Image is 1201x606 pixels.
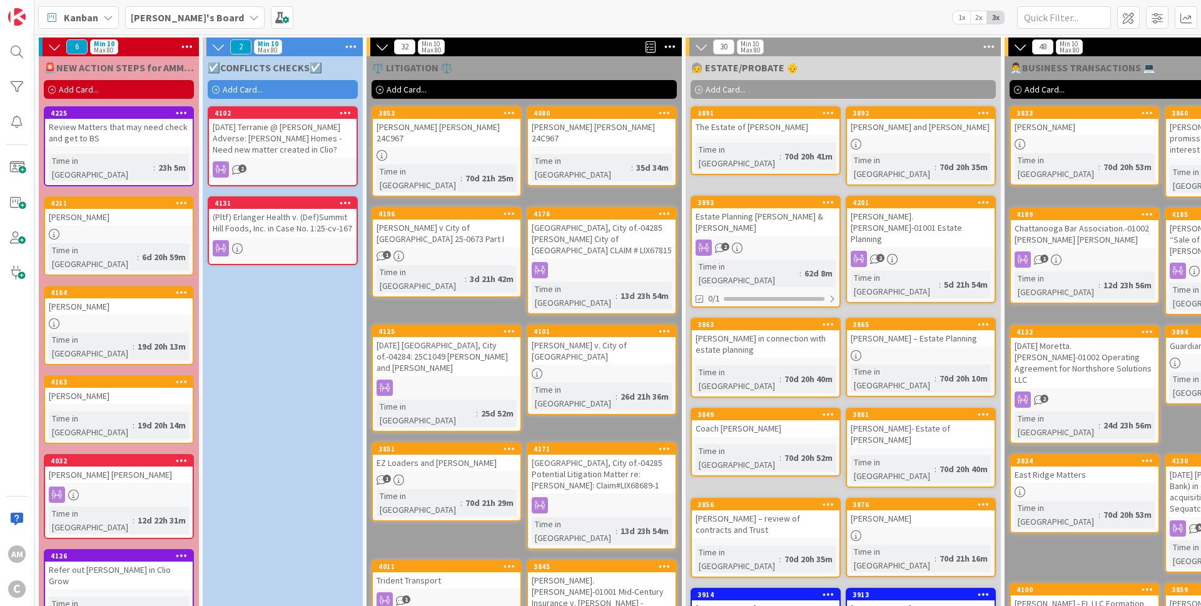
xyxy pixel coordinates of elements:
div: Time in [GEOGRAPHIC_DATA] [532,282,616,310]
div: 26d 21h 36m [617,390,672,403]
div: Time in [GEOGRAPHIC_DATA] [532,154,631,181]
div: [GEOGRAPHIC_DATA], City of.-04285 Potential Litigation Matter re: [PERSON_NAME]: Claim#LIX68689-1 [528,455,676,493]
div: 3856 [697,500,839,509]
div: 3853[PERSON_NAME] [PERSON_NAME] 24C967 [373,108,520,146]
span: : [460,496,462,510]
div: Time in [GEOGRAPHIC_DATA] [696,260,799,287]
div: 3893Estate Planning [PERSON_NAME] & [PERSON_NAME] [692,197,839,236]
div: 3849 [697,410,839,419]
div: 4201[PERSON_NAME].[PERSON_NAME]-01001 Estate Planning [847,197,995,247]
span: : [133,418,134,432]
b: [PERSON_NAME]'s Board [131,11,244,24]
div: 4131 [209,198,357,209]
div: 3891 [692,108,839,119]
span: : [935,371,936,385]
span: ☑️CONFLICTS CHECKS☑️ [208,61,322,74]
div: Time in [GEOGRAPHIC_DATA] [1015,271,1098,299]
span: : [799,266,801,280]
div: [PERSON_NAME] [45,388,193,404]
div: [DATE] Moretta.[PERSON_NAME]-01002 Operating Agreement for Northshore Solutions LLC [1011,338,1158,388]
span: : [460,171,462,185]
span: : [1098,508,1100,522]
div: 4100 [1016,585,1158,594]
div: [PERSON_NAME].[PERSON_NAME]-01001 Estate Planning [847,208,995,247]
div: 70d 20h 52m [781,451,836,465]
div: 4189 [1011,209,1158,220]
div: 70d 20h 40m [781,372,836,386]
div: 4196[PERSON_NAME] v City of [GEOGRAPHIC_DATA] 25-0673 Part I [373,208,520,247]
div: Time in [GEOGRAPHIC_DATA] [851,455,935,483]
div: 3851 [378,445,520,453]
div: Chattanooga Bar Association.-01002 [PERSON_NAME] [PERSON_NAME] [1011,220,1158,248]
span: : [476,407,478,420]
div: 70d 20h 40m [936,462,991,476]
div: Max 80 [422,47,441,53]
div: 3914 [692,589,839,600]
div: Min 10 [258,41,278,47]
div: 4102 [209,108,357,119]
div: 4125 [378,327,520,336]
div: 70d 20h 53m [1100,160,1155,174]
span: 👨‍💼BUSINESS TRANSACTIONS 💻 [1010,61,1155,74]
div: 3893 [692,197,839,208]
span: : [1098,160,1100,174]
div: [PERSON_NAME] [45,298,193,315]
div: 4080 [528,108,676,119]
div: 3863 [697,320,839,329]
div: 4132[DATE] Moretta.[PERSON_NAME]-01002 Operating Agreement for Northshore Solutions LLC [1011,326,1158,388]
div: 4171 [534,445,676,453]
div: Time in [GEOGRAPHIC_DATA] [49,412,133,439]
div: 3849Coach [PERSON_NAME] [692,409,839,437]
div: 4125 [373,326,520,337]
div: 3851EZ Loaders and [PERSON_NAME] [373,443,520,471]
div: [PERSON_NAME] – review of contracts and Trust [692,510,839,538]
span: 2x [970,11,987,24]
span: : [939,278,941,291]
span: : [779,149,781,163]
div: 3845 [528,561,676,572]
div: 3845 [534,562,676,571]
span: : [137,250,139,264]
div: 4101[PERSON_NAME] v. City of [GEOGRAPHIC_DATA] [528,326,676,365]
div: Max 80 [1060,47,1079,53]
div: 3865 [853,320,995,329]
div: 19d 20h 13m [134,340,189,353]
div: 3913 [853,590,995,599]
div: Time in [GEOGRAPHIC_DATA] [49,333,133,360]
div: 3856 [692,499,839,510]
div: Time in [GEOGRAPHIC_DATA] [49,154,153,181]
span: : [1098,278,1100,292]
div: Time in [GEOGRAPHIC_DATA] [377,400,476,427]
div: [PERSON_NAME] in connection with estate planning [692,330,839,358]
div: 4011Trident Transport [373,561,520,588]
div: 3851 [373,443,520,455]
div: 4080[PERSON_NAME] [PERSON_NAME] 24C967 [528,108,676,146]
div: [PERSON_NAME]- Estate of [PERSON_NAME] [847,420,995,448]
div: (Pltf) Erlanger Health v. (Def)Summit Hill Foods, Inc. in Case No. 1:25-cv-167 [209,209,357,236]
div: Max 80 [94,47,113,53]
div: Time in [GEOGRAPHIC_DATA] [377,164,460,192]
div: 3892 [847,108,995,119]
div: 3834 [1011,455,1158,467]
span: : [133,513,134,527]
div: AM [8,545,26,563]
div: 4126Refer out [PERSON_NAME] in Clio Grow [45,550,193,589]
div: 4100 [1011,584,1158,595]
div: 4101 [534,327,676,336]
span: : [616,390,617,403]
div: 4164[PERSON_NAME] [45,287,193,315]
div: 4176 [528,208,676,220]
div: 19d 20h 14m [134,418,189,432]
div: Time in [GEOGRAPHIC_DATA] [851,545,935,572]
span: Add Card... [706,84,746,95]
div: 3834 [1016,457,1158,465]
div: 13d 23h 54m [617,289,672,303]
div: 62d 8m [801,266,836,280]
div: 3891 [697,109,839,118]
div: 3849 [692,409,839,420]
span: : [465,272,467,286]
div: 70d 21h 29m [462,496,517,510]
div: 70d 20h 10m [936,371,991,385]
div: [PERSON_NAME] [PERSON_NAME] 24C967 [528,119,676,146]
div: 23h 5m [155,161,189,174]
